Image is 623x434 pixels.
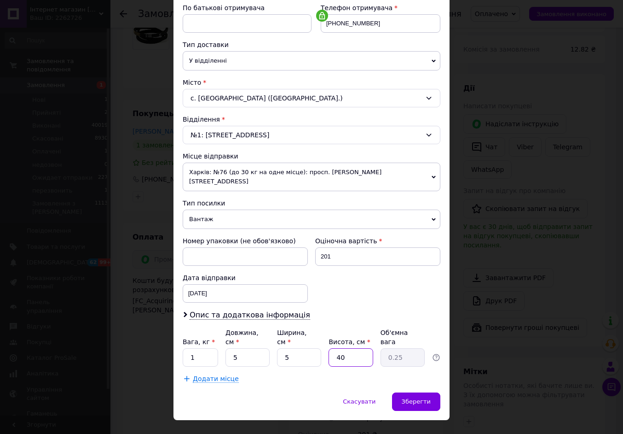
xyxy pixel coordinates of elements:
[343,398,375,405] span: Скасувати
[183,163,440,191] span: Харків: №76 (до 30 кг на одне місце): просп. [PERSON_NAME][STREET_ADDRESS]
[183,199,225,207] span: Тип посилки
[183,51,440,70] span: У відділенні
[183,236,308,246] div: Номер упаковки (не обов'язково)
[183,78,440,87] div: Місто
[183,41,229,48] span: Тип доставки
[321,14,440,33] input: +380
[315,236,440,246] div: Оціночна вартість
[225,329,259,346] label: Довжина, см
[190,311,310,320] span: Опис та додаткова інформація
[329,338,370,346] label: Висота, см
[183,338,215,346] label: Вага, кг
[183,126,440,144] div: №1: [STREET_ADDRESS]
[321,4,392,12] span: Телефон отримувача
[183,273,308,282] div: Дата відправки
[183,152,238,160] span: Місце відправки
[402,398,431,405] span: Зберегти
[183,210,440,229] span: Вантаж
[193,375,239,383] span: Додати місце
[381,328,425,346] div: Об'ємна вага
[183,89,440,107] div: с. [GEOGRAPHIC_DATA] ([GEOGRAPHIC_DATA].)
[183,115,440,124] div: Відділення
[183,4,265,12] span: По батькові отримувача
[277,329,306,346] label: Ширина, см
